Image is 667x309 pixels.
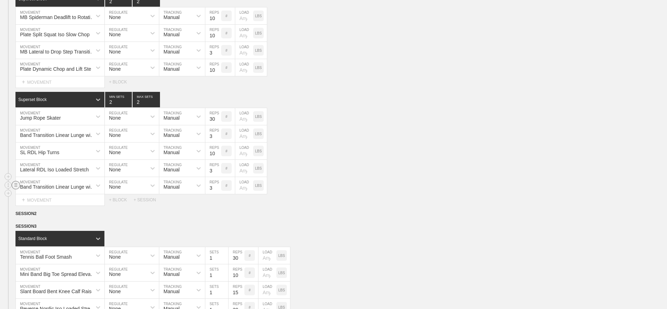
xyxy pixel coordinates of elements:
span: SESSION 2 [15,211,37,216]
div: Manual [163,49,180,55]
div: + BLOCK [109,80,134,84]
input: Any [235,25,253,42]
div: None [109,150,121,155]
p: LBS [255,149,262,153]
input: Any [235,7,253,24]
p: LBS [278,271,285,275]
div: MB Spiderman Deadlift to Rotational Shift & Reach [20,14,96,20]
input: Any [258,247,276,264]
div: Manual [163,132,180,138]
input: Any [235,160,253,177]
div: + SESSION [134,197,162,202]
input: Any [235,108,253,125]
div: Tennis Ball Foot Smash [20,254,72,260]
div: Band Transition Linear Lunge with Overhead Side Bend [20,184,96,190]
div: None [109,184,121,190]
div: None [109,49,121,55]
p: LBS [255,66,262,70]
div: Lateral RDL Iso Loaded Stretch [20,167,89,172]
div: Manual [163,115,180,121]
input: Any [235,143,253,159]
div: + BLOCK [109,197,134,202]
div: Manual [163,66,180,72]
div: MOVEMENT [15,194,105,206]
p: # [249,254,251,258]
div: None [109,289,121,294]
div: Manual [163,254,180,260]
div: None [109,271,121,277]
input: Any [235,177,253,194]
div: Band Transition Linear Lunge with Overhead Side Bend [20,132,96,138]
div: Mini Band Big Toe Spread Elevated Bear Rock [20,271,96,277]
div: None [109,66,121,72]
div: None [109,167,121,172]
p: LBS [255,132,262,136]
div: SL RDL Hip Turns [20,150,59,155]
div: Manual [163,184,180,190]
div: Plate Split Squat Iso Slow Chop [20,32,90,37]
input: None [133,92,160,107]
div: Manual [163,167,180,172]
div: MOVEMENT [15,76,105,88]
div: Standard Block [18,236,47,241]
div: MB Lateral to Drop Step Transition Lunge with Rotation [20,49,96,55]
div: Jump Rope Skater [20,115,61,121]
input: Any [235,42,253,59]
div: None [109,254,121,260]
span: + [22,79,25,85]
p: LBS [255,166,262,170]
div: Manual [163,32,180,37]
input: Any [258,282,276,298]
p: LBS [255,49,262,52]
div: None [109,115,121,121]
div: Manual [163,271,180,277]
div: Manual [163,14,180,20]
p: # [225,132,227,136]
p: # [225,166,227,170]
p: # [225,115,227,119]
div: Plate Dynamic Chop and Lift Step Through [20,66,96,72]
p: # [225,49,227,52]
p: # [225,31,227,35]
p: LBS [255,31,262,35]
div: None [109,132,121,138]
div: Superset Block [18,97,47,102]
p: # [249,288,251,292]
p: # [225,66,227,70]
p: # [225,14,227,18]
span: + [22,197,25,203]
div: Manual [163,289,180,294]
iframe: Chat Widget [632,275,667,309]
p: LBS [255,14,262,18]
p: # [249,271,251,275]
input: Any [258,264,276,281]
input: Any [235,125,253,142]
div: Slant Board Bent Knee Calf Raise [20,289,94,294]
p: # [225,149,227,153]
p: LBS [255,184,262,188]
input: Any [235,59,253,76]
p: LBS [278,254,285,258]
span: SESSION 3 [15,224,37,229]
p: LBS [255,115,262,119]
div: Manual [163,150,180,155]
div: None [109,14,121,20]
div: None [109,32,121,37]
p: LBS [278,288,285,292]
p: # [225,184,227,188]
